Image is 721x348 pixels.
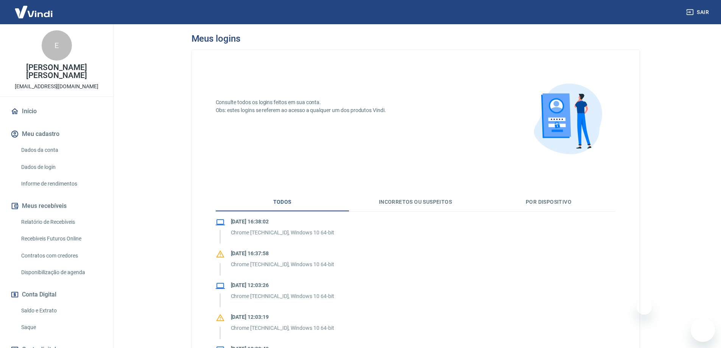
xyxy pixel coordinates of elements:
[15,83,98,91] p: [EMAIL_ADDRESS][DOMAIN_NAME]
[231,229,334,237] p: Chrome [TECHNICAL_ID], Windows 10 64-bit
[18,303,104,318] a: Saldo e Extrato
[685,5,712,19] button: Sair
[216,193,349,211] button: Todos
[216,98,386,114] p: Consulte todos os logins feitos em sua conta. Obs: estes logins se referem ao acesso a qualquer u...
[231,313,334,321] p: [DATE] 12:03:19
[9,198,104,214] button: Meus recebíveis
[18,320,104,335] a: Saque
[231,281,334,289] p: [DATE] 12:03:26
[231,250,334,257] p: [DATE] 16:37:58
[231,324,334,332] p: Chrome [TECHNICAL_ID], Windows 10 64-bit
[18,176,104,192] a: Informe de rendimentos
[482,193,615,211] button: Por dispositivo
[6,64,107,80] p: [PERSON_NAME] [PERSON_NAME]
[18,214,104,230] a: Relatório de Recebíveis
[192,33,240,44] h3: Meus logins
[691,318,715,342] iframe: Botão para abrir a janela de mensagens
[349,193,482,211] button: Incorretos ou suspeitos
[42,30,72,61] div: E
[9,126,104,142] button: Meu cadastro
[521,74,615,169] img: logins.cdfbea16a7fea1d4e4a2.png
[9,286,104,303] button: Conta Digital
[18,231,104,247] a: Recebíveis Futuros Online
[231,218,334,226] p: [DATE] 16:38:02
[637,300,652,315] iframe: Fechar mensagem
[9,0,58,23] img: Vindi
[18,248,104,264] a: Contratos com credores
[18,265,104,280] a: Disponibilização de agenda
[18,142,104,158] a: Dados da conta
[9,103,104,120] a: Início
[231,292,334,300] p: Chrome [TECHNICAL_ID], Windows 10 64-bit
[18,159,104,175] a: Dados de login
[231,261,334,268] p: Chrome [TECHNICAL_ID], Windows 10 64-bit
